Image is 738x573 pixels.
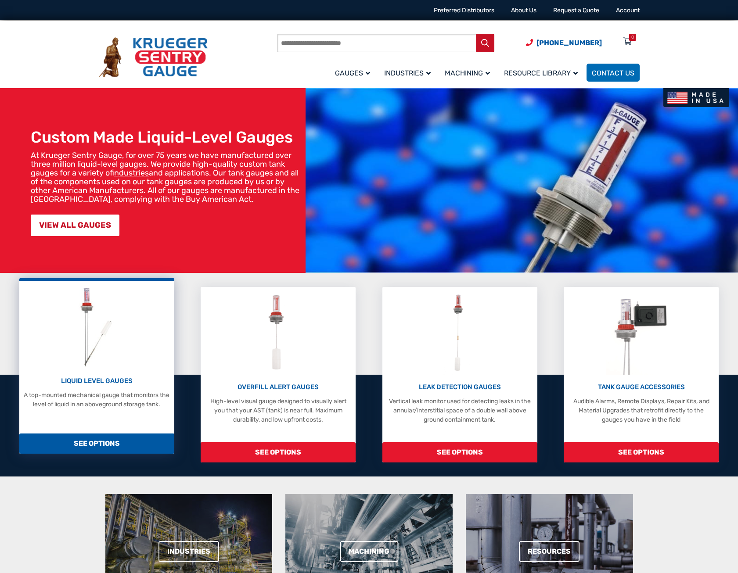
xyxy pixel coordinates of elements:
p: At Krueger Sentry Gauge, for over 75 years we have manufactured over three million liquid-level g... [31,151,301,204]
span: SEE OPTIONS [201,442,356,462]
span: Resource Library [504,69,578,77]
span: Gauges [335,69,370,77]
p: LEAK DETECTION GAUGES [387,382,533,392]
span: Machining [445,69,490,77]
img: Made In USA [663,88,729,107]
img: Krueger Sentry Gauge [99,37,208,78]
a: Industries [158,541,219,562]
p: High-level visual gauge designed to visually alert you that your AST (tank) is near full. Maximum... [205,397,351,424]
span: SEE OPTIONS [19,433,174,454]
a: Phone Number (920) 434-8860 [526,37,602,48]
a: Account [616,7,640,14]
span: Contact Us [592,69,634,77]
p: OVERFILL ALERT GAUGES [205,382,351,392]
a: Overfill Alert Gauges OVERFILL ALERT GAUGES High-level visual gauge designed to visually alert yo... [201,287,356,462]
a: Resource Library [499,62,587,83]
a: VIEW ALL GAUGES [31,215,119,236]
h1: Custom Made Liquid-Level Gauges [31,128,301,147]
span: SEE OPTIONS [564,442,719,462]
a: industries [114,168,149,178]
a: Machining [439,62,499,83]
p: Audible Alarms, Remote Displays, Repair Kits, and Material Upgrades that retrofit directly to the... [568,397,714,424]
img: Leak Detection Gauges [443,291,477,375]
a: Contact Us [587,64,640,82]
p: LIQUID LEVEL GAUGES [24,376,170,386]
a: Liquid Level Gauges LIQUID LEVEL GAUGES A top-mounted mechanical gauge that monitors the level of... [19,278,174,454]
img: Tank Gauge Accessories [606,291,677,375]
a: Industries [379,62,439,83]
span: SEE OPTIONS [382,442,537,462]
span: [PHONE_NUMBER] [536,39,602,47]
a: Resources [519,541,580,562]
a: Tank Gauge Accessories TANK GAUGE ACCESSORIES Audible Alarms, Remote Displays, Repair Kits, and M... [564,287,719,462]
p: TANK GAUGE ACCESSORIES [568,382,714,392]
p: A top-mounted mechanical gauge that monitors the level of liquid in an aboveground storage tank. [24,390,170,409]
a: Leak Detection Gauges LEAK DETECTION GAUGES Vertical leak monitor used for detecting leaks in the... [382,287,537,462]
a: Gauges [330,62,379,83]
a: Machining [340,541,398,562]
img: Liquid Level Gauges [73,285,120,369]
img: Overfill Alert Gauges [259,291,298,375]
div: 0 [631,34,634,41]
a: Preferred Distributors [434,7,494,14]
p: Vertical leak monitor used for detecting leaks in the annular/interstitial space of a double wall... [387,397,533,424]
img: bg_hero_bannerksentry [306,88,738,273]
span: Industries [384,69,431,77]
a: Request a Quote [553,7,599,14]
a: About Us [511,7,536,14]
